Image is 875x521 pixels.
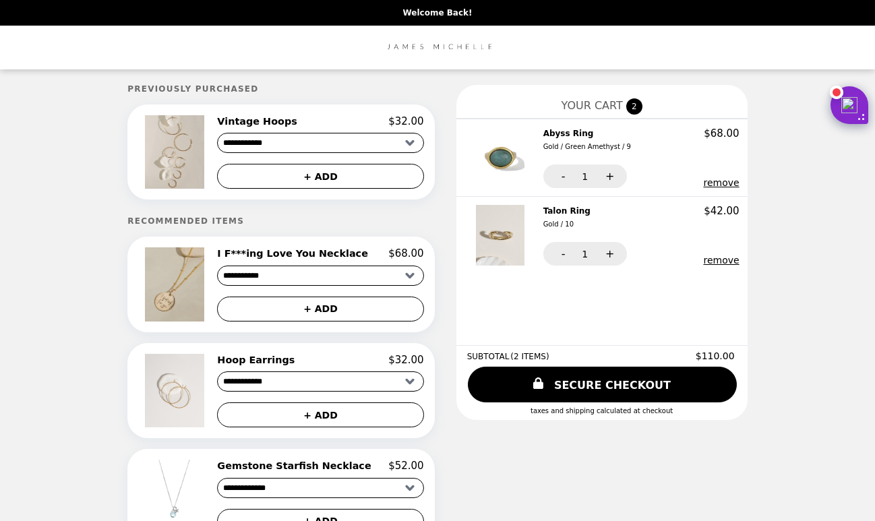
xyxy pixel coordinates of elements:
img: Hoop Earrings [145,354,208,427]
select: Select a product variant [217,371,423,392]
button: + [590,242,627,266]
span: $110.00 [696,350,737,361]
button: + ADD [217,402,423,427]
button: - [543,164,580,188]
p: $32.00 [388,354,424,366]
a: SECURE CHECKOUT [468,367,737,402]
img: I F***ing Love You Necklace [145,247,208,321]
span: 1 [582,249,588,259]
span: 2 [626,98,642,115]
button: - [543,242,580,266]
button: remove [703,255,739,266]
p: $32.00 [388,115,424,127]
h2: I F***ing Love You Necklace [217,247,373,259]
span: 1 [582,171,588,182]
div: Gold / Green Amethyst / 9 [543,141,631,153]
select: Select a product variant [217,266,423,286]
span: YOUR CART [562,99,623,112]
h2: Gemstone Starfish Necklace [217,460,376,472]
div: Gold / 10 [543,218,591,231]
button: + [590,164,627,188]
p: Welcome Back! [402,8,472,18]
button: remove [703,177,739,188]
select: Select a product variant [217,478,423,498]
p: $68.00 [388,247,424,259]
h5: Recommended Items [127,216,434,226]
select: Select a product variant [217,133,423,153]
h2: Vintage Hoops [217,115,302,127]
h2: Abyss Ring [543,127,636,154]
button: + ADD [217,164,423,189]
img: Vintage Hoops [145,115,208,189]
h2: Talon Ring [543,205,596,231]
button: + ADD [217,297,423,321]
img: Brand Logo [381,34,494,61]
img: Abyss Ring [477,127,528,188]
img: Talon Ring [476,205,528,266]
p: $68.00 [704,127,740,140]
p: $42.00 [704,205,740,217]
p: $52.00 [388,460,424,472]
h5: Previously Purchased [127,84,434,94]
div: Taxes and Shipping calculated at checkout [467,407,737,415]
h2: Hoop Earrings [217,354,300,366]
span: SUBTOTAL [467,352,511,361]
span: ( 2 ITEMS ) [510,352,549,361]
